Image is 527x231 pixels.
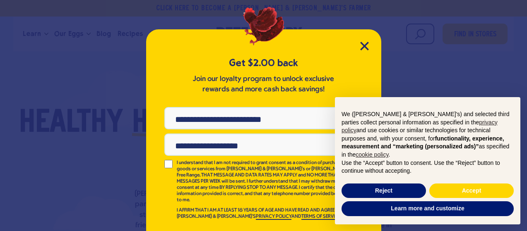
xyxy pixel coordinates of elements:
button: Learn more and customize [342,201,514,216]
input: I understand that I am not required to grant consent as a condition of purchasing goods or servic... [164,160,173,168]
button: Reject [342,183,426,198]
p: Join our loyalty program to unlock exclusive rewards and more cash back savings! [191,74,336,95]
button: Close Modal [360,42,369,50]
a: PRIVACY POLICY [256,214,291,220]
a: TERMS OF SERVICE. [301,214,341,220]
h5: Get $2.00 back [164,56,363,70]
p: I understand that I am not required to grant consent as a condition of purchasing goods or servic... [177,160,351,203]
p: I AFFIRM THAT I AM AT LEAST 18 YEARS OF AGE AND HAVE READ AND AGREE TO [PERSON_NAME] & [PERSON_NA... [177,207,351,220]
button: Accept [429,183,514,198]
p: Use the “Accept” button to consent. Use the “Reject” button to continue without accepting. [342,159,514,175]
a: cookie policy [356,151,388,158]
p: We ([PERSON_NAME] & [PERSON_NAME]'s) and selected third parties collect personal information as s... [342,110,514,159]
